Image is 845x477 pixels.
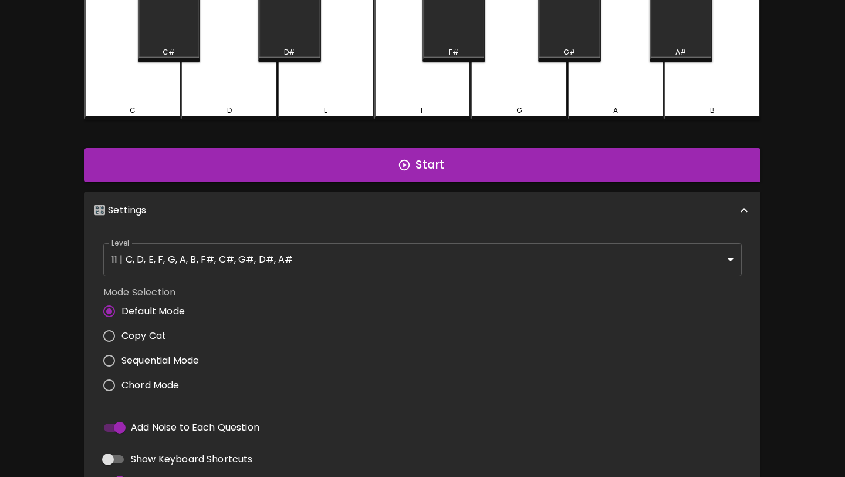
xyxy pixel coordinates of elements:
[563,47,576,58] div: G#
[227,105,232,116] div: D
[84,148,760,182] button: Start
[121,354,199,368] span: Sequential Mode
[516,105,522,116] div: G
[121,329,166,343] span: Copy Cat
[130,105,136,116] div: C
[710,105,715,116] div: B
[84,192,760,229] div: 🎛️ Settings
[421,105,424,116] div: F
[613,105,618,116] div: A
[121,378,180,392] span: Chord Mode
[163,47,175,58] div: C#
[103,243,742,276] div: 11 | C, D, E, F, G, A, B, F#, C#, G#, D#, A#
[131,421,259,435] span: Add Noise to Each Question
[94,203,147,217] p: 🎛️ Settings
[449,47,459,58] div: F#
[675,47,687,58] div: A#
[111,238,130,248] label: Level
[103,285,208,299] label: Mode Selection
[121,304,185,318] span: Default Mode
[131,452,252,466] span: Show Keyboard Shortcuts
[284,47,295,58] div: D#
[324,105,327,116] div: E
